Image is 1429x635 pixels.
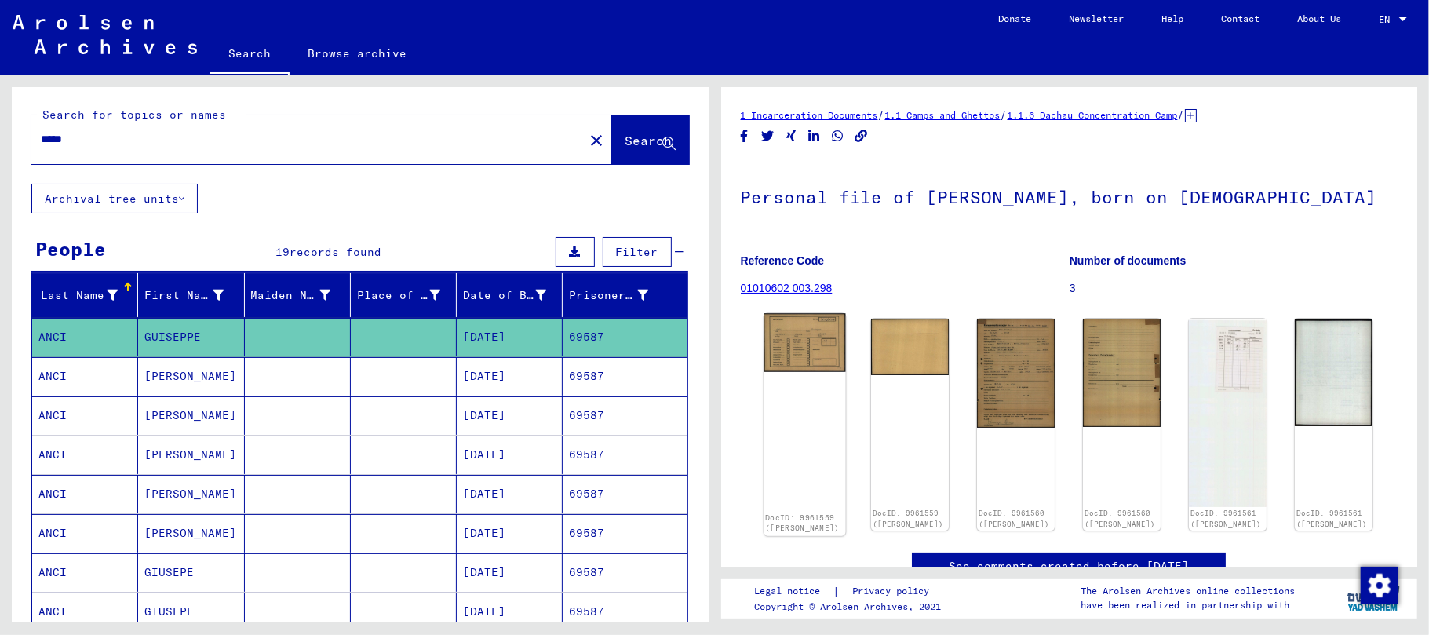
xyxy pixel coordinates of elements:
div: Place of Birth [357,287,440,304]
a: DocID: 9961561 ([PERSON_NAME]) [1190,509,1261,528]
button: Share on WhatsApp [829,126,846,146]
a: Browse archive [290,35,426,72]
div: Prisoner # [569,283,668,308]
button: Search [612,115,689,164]
mat-cell: GUISEPPE [138,318,244,356]
div: First Name [144,287,224,304]
button: Filter [603,237,672,267]
mat-cell: 69587 [563,396,687,435]
div: Last Name [38,287,118,304]
mat-header-cell: First Name [138,273,244,317]
span: 19 [275,245,290,259]
span: Search [625,133,673,148]
img: 001.jpg [1189,319,1267,506]
a: Search [210,35,290,75]
mat-cell: ANCI [32,396,138,435]
mat-cell: ANCI [32,357,138,396]
button: Copy link [853,126,869,146]
a: DocID: 9961560 ([PERSON_NAME]) [979,509,1049,528]
mat-cell: [DATE] [457,475,563,513]
mat-cell: GIUSEPE [138,553,244,592]
div: Date of Birth [463,287,546,304]
a: 1 Incarceration Documents [741,109,878,121]
mat-cell: [DATE] [457,436,563,474]
a: Legal notice [754,583,833,600]
div: | [754,583,948,600]
mat-cell: ANCI [32,475,138,513]
mat-cell: 69587 [563,593,687,631]
mat-header-cell: Date of Birth [457,273,563,317]
button: Share on Twitter [760,126,776,146]
mat-icon: close [587,131,606,150]
mat-cell: 69587 [563,514,687,553]
a: Privacy policy [840,583,948,600]
div: Date of Birth [463,283,566,308]
mat-header-cell: Place of Birth [351,273,457,317]
span: / [878,108,885,122]
mat-label: Search for topics or names [42,108,226,122]
p: Copyright © Arolsen Archives, 2021 [754,600,948,614]
div: First Name [144,283,243,308]
div: Prisoner # [569,287,648,304]
mat-cell: 69587 [563,357,687,396]
button: Share on Facebook [736,126,753,146]
mat-cell: 69587 [563,318,687,356]
b: Reference Code [741,254,825,267]
img: Change consent [1361,567,1398,604]
p: have been realized in partnership with [1081,598,1295,612]
mat-cell: ANCI [32,436,138,474]
span: records found [290,245,381,259]
img: 002.jpg [1295,319,1372,426]
mat-cell: [DATE] [457,553,563,592]
div: Place of Birth [357,283,460,308]
span: / [1001,108,1008,122]
img: yv_logo.png [1344,578,1403,618]
mat-cell: 69587 [563,436,687,474]
a: 1.1 Camps and Ghettos [885,109,1001,121]
div: Maiden Name [251,287,330,304]
span: Filter [616,245,658,259]
button: Share on Xing [783,126,800,146]
mat-cell: ANCI [32,593,138,631]
h1: Personal file of [PERSON_NAME], born on [DEMOGRAPHIC_DATA] [741,161,1398,230]
mat-cell: [PERSON_NAME] [138,514,244,553]
p: The Arolsen Archives online collections [1081,584,1295,598]
mat-cell: ANCI [32,514,138,553]
mat-cell: ANCI [32,553,138,592]
mat-cell: [PERSON_NAME] [138,396,244,435]
img: 002.jpg [871,319,949,375]
mat-cell: [PERSON_NAME] [138,357,244,396]
span: EN [1379,14,1396,25]
mat-cell: ANCI [32,318,138,356]
button: Clear [581,124,612,155]
div: Maiden Name [251,283,350,308]
mat-cell: GIUSEPE [138,593,244,631]
button: Share on LinkedIn [806,126,822,146]
p: 3 [1070,280,1398,297]
mat-cell: 69587 [563,475,687,513]
a: DocID: 9961560 ([PERSON_NAME]) [1085,509,1155,528]
img: 002.jpg [1083,319,1161,427]
button: Archival tree units [31,184,198,213]
img: 001.jpg [977,319,1055,427]
a: 01010602 003.298 [741,282,833,294]
a: DocID: 9961561 ([PERSON_NAME]) [1296,509,1367,528]
b: Number of documents [1070,254,1187,267]
a: 1.1.6 Dachau Concentration Camp [1008,109,1178,121]
mat-cell: [DATE] [457,357,563,396]
img: Arolsen_neg.svg [13,15,197,54]
mat-cell: [DATE] [457,593,563,631]
mat-header-cell: Last Name [32,273,138,317]
mat-cell: [DATE] [457,318,563,356]
mat-header-cell: Prisoner # [563,273,687,317]
a: See comments created before [DATE] [949,558,1189,575]
div: People [35,235,106,263]
mat-cell: 69587 [563,553,687,592]
div: Last Name [38,283,137,308]
mat-cell: [PERSON_NAME] [138,436,244,474]
span: / [1178,108,1185,122]
mat-cell: [DATE] [457,396,563,435]
a: DocID: 9961559 ([PERSON_NAME]) [873,509,943,528]
mat-cell: [DATE] [457,514,563,553]
mat-header-cell: Maiden Name [245,273,351,317]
